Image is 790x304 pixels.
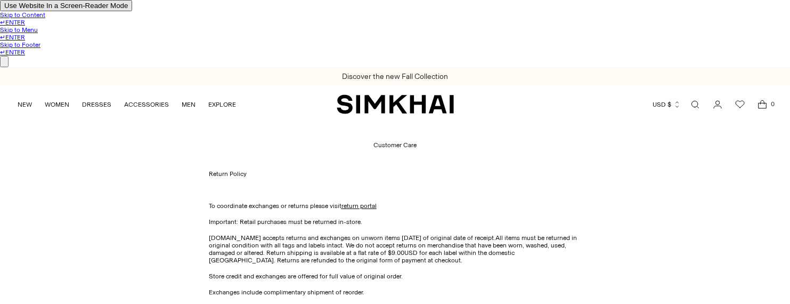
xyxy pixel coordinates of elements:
span: 0 [768,99,777,109]
a: Open search modal [685,94,706,115]
a: Open cart modal [752,94,773,115]
a: DRESSES [82,93,111,116]
p: Store credit and exchanges are offered for full value of original order. [209,273,582,280]
a: NEW [18,93,32,116]
a: Discover the new Fall Collection [342,72,448,81]
a: WOMEN [45,93,69,116]
strong: Return Policy [209,170,247,178]
p: All items must be returned in original condition with all tags and labels intact. We do not accep... [209,234,582,264]
a: Go to the account page [707,94,728,115]
p: To coordinate exchanges or returns please visit [209,202,582,210]
a: Wishlist [729,94,751,115]
h1: Customer Care [373,141,417,149]
a: SIMKHAI [337,94,454,115]
p: Exchanges include complimentary shipment of reorder. [209,289,582,296]
strong: [DOMAIN_NAME] accepts returns and exchanges on unworn items [DATE] of original date of receipt. [209,234,495,242]
a: return portal [341,202,377,210]
a: MEN [182,93,196,116]
a: ACCESSORIES [124,93,169,116]
strong: Important: Retail purchases must be returned in-store. [209,218,362,226]
a: EXPLORE [208,93,236,116]
button: USD $ [653,93,681,116]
